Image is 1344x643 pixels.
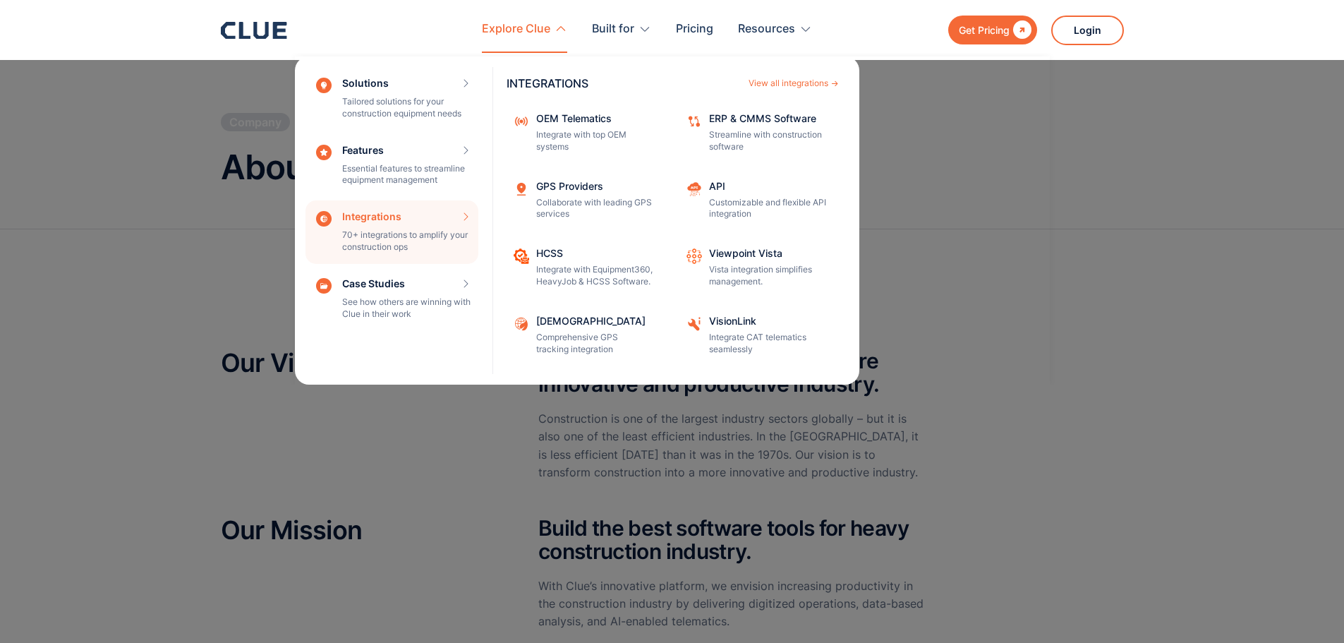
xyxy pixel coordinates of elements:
[507,241,665,295] a: HCSSIntegrate with Equipment360, HeavyJob & HCSS Software.
[709,332,829,356] p: Integrate CAT telematics seamlessly
[538,410,926,481] p: Construction is one of the largest industry sectors globally – but it is also one of the least ef...
[709,248,829,258] div: Viewpoint Vista
[709,129,829,153] p: Streamline with construction software
[686,248,702,264] img: Workflow automation icon
[709,316,829,326] div: VisionLink
[536,248,656,258] div: HCSS
[592,7,651,52] div: Built for
[679,309,838,363] a: VisionLinkIntegrate CAT telematics seamlessly
[507,174,665,228] a: GPS ProvidersCollaborate with leading GPS services
[948,16,1037,44] a: Get Pricing
[679,107,838,160] a: ERP & CMMS SoftwareStreamline with construction software
[536,181,656,191] div: GPS Providers
[538,577,926,631] p: With Clue’s innovative platform, we envision increasing productivity in the construction industry...
[221,517,496,545] h2: Our Mission
[1090,445,1344,643] iframe: Chat Widget
[738,7,812,52] div: Resources
[686,114,702,129] img: Data sync icon
[538,349,926,396] h2: Transform construction into a more innovative and productive industry.
[686,316,702,332] img: VisionLink
[592,7,634,52] div: Built for
[709,114,829,124] div: ERP & CMMS Software
[959,21,1010,39] div: Get Pricing
[676,7,713,52] a: Pricing
[507,107,665,160] a: OEM TelematicsIntegrate with top OEM systems
[482,7,550,52] div: Explore Clue
[536,197,656,221] p: Collaborate with leading GPS services
[709,264,829,288] p: Vista integration simplifies management.
[1051,16,1124,45] a: Login
[749,79,828,88] div: View all integrations
[749,79,838,88] a: View all integrations
[738,7,795,52] div: Resources
[221,53,1124,385] nav: Explore Clue
[679,174,838,228] a: APICustomizable and flexible API integration
[514,316,529,332] img: Samsara
[482,7,567,52] div: Explore Clue
[514,114,529,129] img: internet signal icon
[536,316,656,326] div: [DEMOGRAPHIC_DATA]
[536,264,656,288] p: Integrate with Equipment360, HeavyJob & HCSS Software.
[514,248,529,264] img: Project Pacing clue icon
[538,517,926,563] h2: Build the best software tools for heavy construction industry.
[1010,21,1031,39] div: 
[514,181,529,197] img: Location tracking icon
[507,309,665,363] a: [DEMOGRAPHIC_DATA]Comprehensive GPS tracking integration
[536,129,656,153] p: Integrate with top OEM systems
[709,181,829,191] div: API
[686,181,702,197] img: API cloud integration icon
[679,241,838,295] a: Viewpoint VistaVista integration simplifies management.
[709,197,829,221] p: Customizable and flexible API integration
[536,114,656,124] div: OEM Telematics
[536,332,656,356] p: Comprehensive GPS tracking integration
[507,78,741,89] div: INTEGRATIONS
